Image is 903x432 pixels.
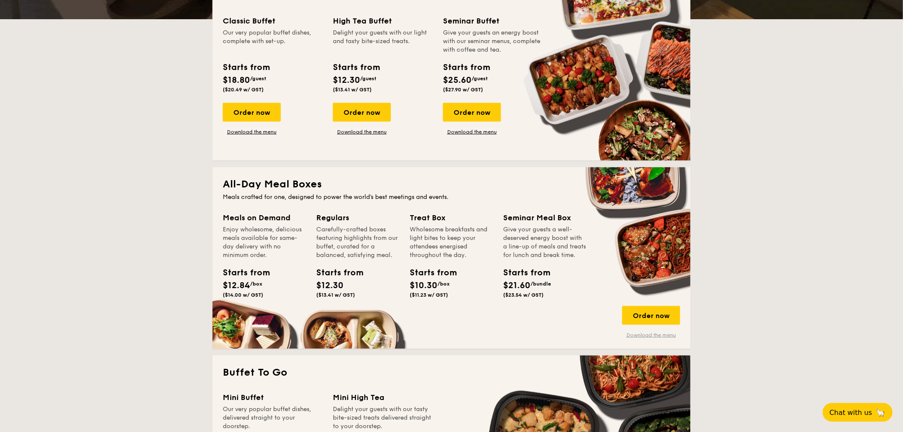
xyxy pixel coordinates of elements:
span: /box [250,281,262,287]
a: Download the menu [223,128,281,135]
span: $21.60 [503,280,530,291]
div: Enjoy wholesome, delicious meals available for same-day delivery with no minimum order. [223,225,306,260]
div: Wholesome breakfasts and light bites to keep your attendees energised throughout the day. [410,225,493,260]
div: Delight your guests with our tasty bite-sized treats delivered straight to your doorstep. [333,405,433,431]
div: Our very popular buffet dishes, complete with set-up. [223,29,323,54]
h2: Buffet To Go [223,366,680,379]
div: High Tea Buffet [333,15,433,27]
div: Starts from [223,61,269,74]
div: Starts from [316,266,355,279]
div: Starts from [333,61,379,74]
div: Treat Box [410,212,493,224]
span: ($13.41 w/ GST) [316,292,355,298]
span: $18.80 [223,75,250,85]
span: ($13.41 w/ GST) [333,87,372,93]
div: Meals on Demand [223,212,306,224]
span: $10.30 [410,280,437,291]
div: Delight your guests with our light and tasty bite-sized treats. [333,29,433,54]
a: Download the menu [333,128,391,135]
a: Download the menu [622,332,680,339]
span: $12.30 [333,75,360,85]
div: Starts from [443,61,489,74]
div: Give your guests an energy boost with our seminar menus, complete with coffee and tea. [443,29,543,54]
div: Starts from [410,266,448,279]
div: Meals crafted for one, designed to power the world's best meetings and events. [223,193,680,201]
span: ($23.54 w/ GST) [503,292,544,298]
span: ($14.00 w/ GST) [223,292,263,298]
h2: All-Day Meal Boxes [223,178,680,191]
div: Order now [333,103,391,122]
span: $12.84 [223,280,250,291]
span: /guest [360,76,376,82]
div: Give your guests a well-deserved energy boost with a line-up of meals and treats for lunch and br... [503,225,586,260]
div: Mini High Tea [333,391,433,403]
span: /guest [250,76,266,82]
div: Seminar Buffet [443,15,543,27]
div: Starts from [503,266,542,279]
button: Chat with us🦙 [823,403,893,422]
div: Regulars [316,212,399,224]
span: /box [437,281,450,287]
span: /guest [472,76,488,82]
span: $25.60 [443,75,472,85]
div: Seminar Meal Box [503,212,586,224]
div: Our very popular buffet dishes, delivered straight to your doorstep. [223,405,323,431]
div: Order now [223,103,281,122]
div: Mini Buffet [223,391,323,403]
span: Chat with us [830,409,872,417]
span: ($20.49 w/ GST) [223,87,264,93]
span: 🦙 [876,408,886,417]
span: ($11.23 w/ GST) [410,292,448,298]
div: Order now [622,306,680,325]
span: ($27.90 w/ GST) [443,87,483,93]
span: /bundle [530,281,551,287]
a: Download the menu [443,128,501,135]
div: Classic Buffet [223,15,323,27]
div: Starts from [223,266,261,279]
span: $12.30 [316,280,344,291]
div: Order now [443,103,501,122]
div: Carefully-crafted boxes featuring highlights from our buffet, curated for a balanced, satisfying ... [316,225,399,260]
